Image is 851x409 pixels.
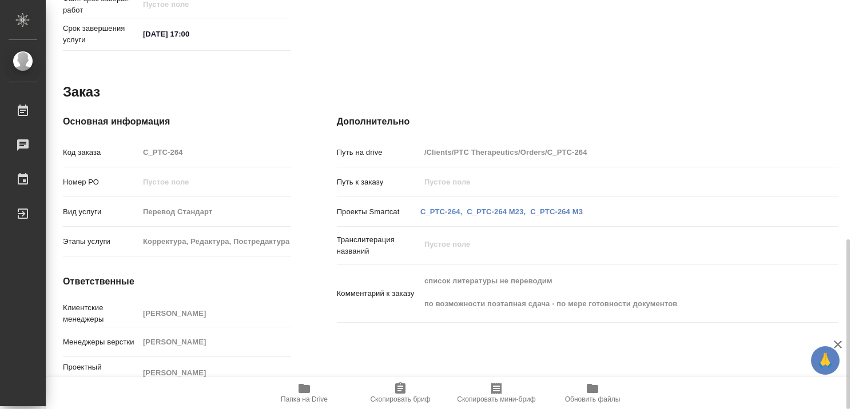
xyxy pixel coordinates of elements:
a: C_PTC-264, [420,207,462,216]
p: Этапы услуги [63,236,139,247]
input: Пустое поле [139,334,291,350]
input: Пустое поле [139,174,291,190]
input: Пустое поле [139,203,291,220]
p: Путь на drive [337,147,420,158]
input: Пустое поле [139,364,291,381]
p: Проектный менеджер [63,362,139,384]
p: Срок завершения услуги [63,23,139,46]
input: Пустое поле [139,305,291,322]
button: Скопировать мини-бриф [448,377,544,409]
input: Пустое поле [139,233,291,250]
p: Путь к заказу [337,177,420,188]
h4: Основная информация [63,115,291,129]
button: Скопировать бриф [352,377,448,409]
span: 🙏 [816,348,835,372]
p: Код заказа [63,147,139,158]
h4: Дополнительно [337,115,838,129]
p: Номер РО [63,177,139,188]
textarea: список литературы не переводим по возможности поэтапная сдача - по мере готовности документов [420,271,797,314]
a: C_PTC-264 M3 [530,207,583,216]
p: Клиентские менеджеры [63,302,139,325]
p: Проекты Smartcat [337,206,420,218]
button: Обновить файлы [544,377,641,409]
p: Менеджеры верстки [63,336,139,348]
span: Обновить файлы [565,395,621,403]
span: Папка на Drive [281,395,328,403]
p: Транслитерация названий [337,234,420,257]
p: Комментарий к заказу [337,288,420,299]
span: Скопировать мини-бриф [457,395,535,403]
input: Пустое поле [420,144,797,161]
h2: Заказ [63,83,100,101]
a: C_PTC-264 M23, [467,207,526,216]
input: Пустое поле [420,174,797,190]
input: ✎ Введи что-нибудь [139,26,239,42]
input: Пустое поле [139,144,291,161]
button: 🙏 [811,346,840,375]
p: Вид услуги [63,206,139,218]
h4: Ответственные [63,275,291,288]
button: Папка на Drive [256,377,352,409]
span: Скопировать бриф [370,395,430,403]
